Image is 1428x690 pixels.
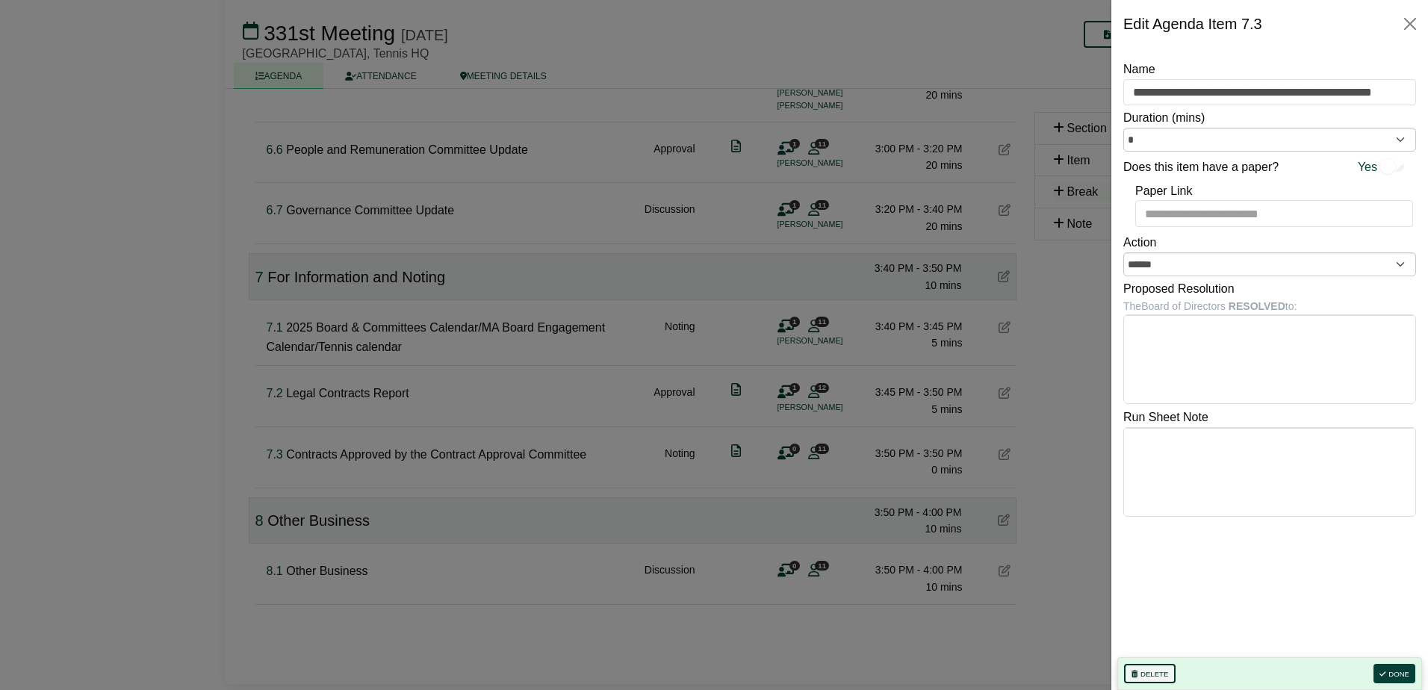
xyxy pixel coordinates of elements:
b: RESOLVED [1229,300,1285,312]
label: Name [1123,60,1155,79]
div: The Board of Directors to: [1123,298,1416,314]
label: Does this item have a paper? [1123,158,1279,177]
label: Paper Link [1135,181,1193,201]
button: Close [1398,12,1422,36]
div: Edit Agenda Item 7.3 [1123,12,1262,36]
label: Duration (mins) [1123,108,1205,128]
label: Proposed Resolution [1123,279,1235,299]
span: Yes [1358,158,1377,177]
label: Run Sheet Note [1123,408,1208,427]
button: Delete [1124,664,1176,683]
label: Action [1123,233,1156,252]
button: Done [1373,664,1415,683]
